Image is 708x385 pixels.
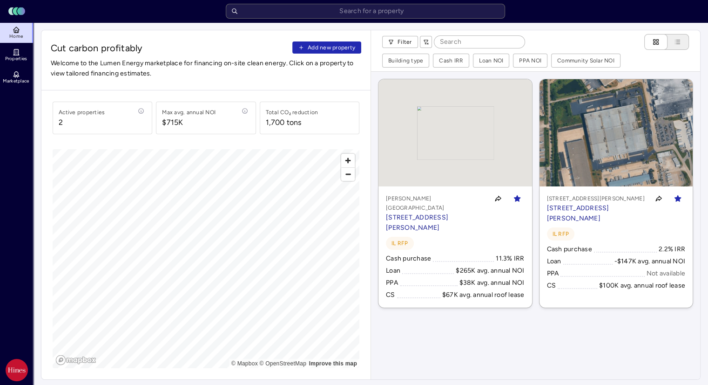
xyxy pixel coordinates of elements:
[226,4,505,19] input: Search for a property
[5,56,27,62] span: Properties
[519,56,541,65] div: PPA NOI
[53,149,359,369] canvas: Map
[378,79,532,308] a: Map[PERSON_NAME][GEOGRAPHIC_DATA][STREET_ADDRESS][PERSON_NAME]Toggle favoriteIL RFPCash purchase1...
[386,213,485,233] p: [STREET_ADDRESS][PERSON_NAME]
[433,54,469,67] button: Cash IRR
[547,281,556,291] div: CS
[388,56,423,65] div: Building type
[479,56,503,65] div: Loan NOI
[644,34,668,50] button: Cards view
[547,256,561,267] div: Loan
[3,78,29,84] span: Marketplace
[659,244,685,254] div: 2.2% IRR
[614,256,686,267] div: -$147K avg. annual NOI
[341,167,355,181] button: Zoom out
[386,290,395,300] div: CS
[59,108,105,117] div: Active properties
[547,203,646,224] p: [STREET_ADDRESS][PERSON_NAME]
[391,239,408,248] span: IL RFP
[6,359,28,381] img: Hines
[341,168,355,181] span: Zoom out
[55,355,96,365] a: Mapbox logo
[434,36,525,48] input: Search
[510,191,525,206] button: Toggle favorite
[547,244,592,254] div: Cash purchase
[670,191,685,206] button: Toggle favorite
[341,154,355,167] button: Zoom in
[386,254,431,264] div: Cash purchase
[259,360,306,367] a: OpenStreetMap
[496,254,524,264] div: 11.3% IRR
[557,56,614,65] div: Community Solar NOI
[292,41,361,54] button: Add new property
[473,54,509,67] button: Loan NOI
[308,43,355,52] span: Add new property
[309,360,357,367] a: Map feedback
[386,194,485,213] p: [PERSON_NAME][GEOGRAPHIC_DATA]
[553,229,569,239] span: IL RFP
[51,58,361,79] span: Welcome to the Lumen Energy marketplace for financing on-site clean energy. Click on a property t...
[547,268,559,279] div: PPA
[647,268,685,279] div: Not available
[456,266,524,276] div: $265K avg. annual NOI
[459,278,525,288] div: $38K avg. annual NOI
[162,108,216,117] div: Max avg. annual NOI
[9,34,23,39] span: Home
[231,360,258,367] a: Mapbox
[599,281,685,291] div: $100K avg. annual roof lease
[439,56,463,65] div: Cash IRR
[398,37,412,47] span: Filter
[547,194,646,203] p: [STREET_ADDRESS][PERSON_NAME]
[59,117,105,128] span: 2
[266,108,318,117] div: Total CO₂ reduction
[382,36,418,48] button: Filter
[442,290,525,300] div: $67K avg. annual roof lease
[513,54,547,67] button: PPA NOI
[386,266,400,276] div: Loan
[383,54,429,67] button: Building type
[658,34,689,50] button: List view
[539,79,693,308] a: Map[STREET_ADDRESS][PERSON_NAME][STREET_ADDRESS][PERSON_NAME]Toggle favoriteIL RFPCash purchase2....
[162,117,216,128] span: $715K
[266,117,302,128] div: 1,700 tons
[552,54,620,67] button: Community Solar NOI
[386,278,398,288] div: PPA
[51,41,289,55] span: Cut carbon profitably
